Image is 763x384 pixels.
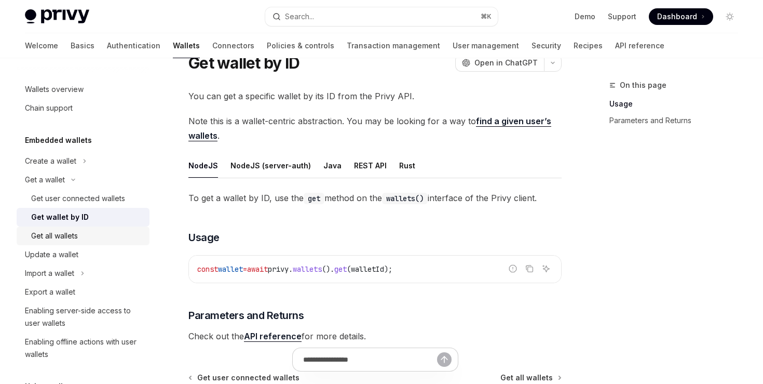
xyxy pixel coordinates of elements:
span: Open in ChatGPT [474,58,538,68]
div: REST API [354,153,387,178]
span: walletId [351,264,384,274]
span: ⌘ K [481,12,492,21]
span: wallets [293,264,322,274]
a: Get user connected wallets [17,189,149,208]
button: Toggle Import a wallet section [17,264,149,283]
div: Chain support [25,102,73,114]
a: Transaction management [347,33,440,58]
div: Update a wallet [25,248,78,261]
div: Search... [285,10,314,23]
button: Open search [265,7,497,26]
a: Enabling server-side access to user wallets [17,301,149,333]
button: Toggle dark mode [721,8,738,25]
span: On this page [620,79,666,91]
div: Enabling offline actions with user wallets [25,336,143,361]
button: Send message [437,352,452,367]
button: Report incorrect code [506,262,520,275]
span: Check out the for more details. [188,329,562,343]
a: User management [453,33,519,58]
div: Get wallet by ID [31,211,89,223]
span: Dashboard [657,11,697,22]
a: Policies & controls [267,33,334,58]
a: Security [532,33,561,58]
span: You can get a specific wallet by its ID from the Privy API. [188,89,562,103]
span: get [334,264,347,274]
h1: Get wallet by ID [188,54,299,72]
a: Parameters and Returns [609,112,746,129]
div: Enabling server-side access to user wallets [25,304,143,329]
a: Enabling offline actions with user wallets [17,333,149,364]
div: Get all wallets [31,230,78,242]
span: (). [322,264,334,274]
a: API reference [244,331,302,342]
code: get [304,193,324,204]
span: await [247,264,268,274]
div: Java [323,153,342,178]
a: Usage [609,96,746,112]
span: wallet [218,264,243,274]
img: light logo [25,9,89,24]
button: Toggle Get a wallet section [17,170,149,189]
a: Update a wallet [17,245,149,264]
button: Ask AI [539,262,553,275]
div: Get user connected wallets [31,192,125,205]
a: Wallets overview [17,80,149,99]
div: Get a wallet [25,174,65,186]
input: Ask a question... [303,348,437,371]
code: wallets() [382,193,428,204]
div: Export a wallet [25,286,75,298]
span: Note this is a wallet-centric abstraction. You may be looking for a way to . [188,114,562,143]
a: Wallets [173,33,200,58]
span: = [243,264,247,274]
a: API reference [615,33,664,58]
a: Get all wallets [17,227,149,245]
a: Welcome [25,33,58,58]
span: To get a wallet by ID, use the method on the interface of the Privy client. [188,191,562,205]
a: Connectors [212,33,254,58]
div: NodeJS (server-auth) [230,153,311,178]
span: ( [347,264,351,274]
button: Copy the contents from the code block [523,262,536,275]
div: Import a wallet [25,267,74,280]
div: Rust [399,153,415,178]
span: Usage [188,230,220,245]
a: Get wallet by ID [17,208,149,227]
div: NodeJS [188,153,218,178]
a: Authentication [107,33,160,58]
button: Toggle Create a wallet section [17,152,149,170]
a: Support [608,11,636,22]
a: Recipes [574,33,603,58]
span: . [289,264,293,274]
span: const [197,264,218,274]
div: Wallets overview [25,83,84,96]
a: Demo [575,11,595,22]
span: privy [268,264,289,274]
h5: Embedded wallets [25,134,92,147]
button: Open in ChatGPT [455,54,544,72]
span: ); [384,264,392,274]
span: Parameters and Returns [188,308,304,323]
a: Chain support [17,99,149,117]
a: Export a wallet [17,283,149,301]
a: Dashboard [649,8,713,25]
a: Basics [71,33,94,58]
div: Create a wallet [25,155,76,167]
